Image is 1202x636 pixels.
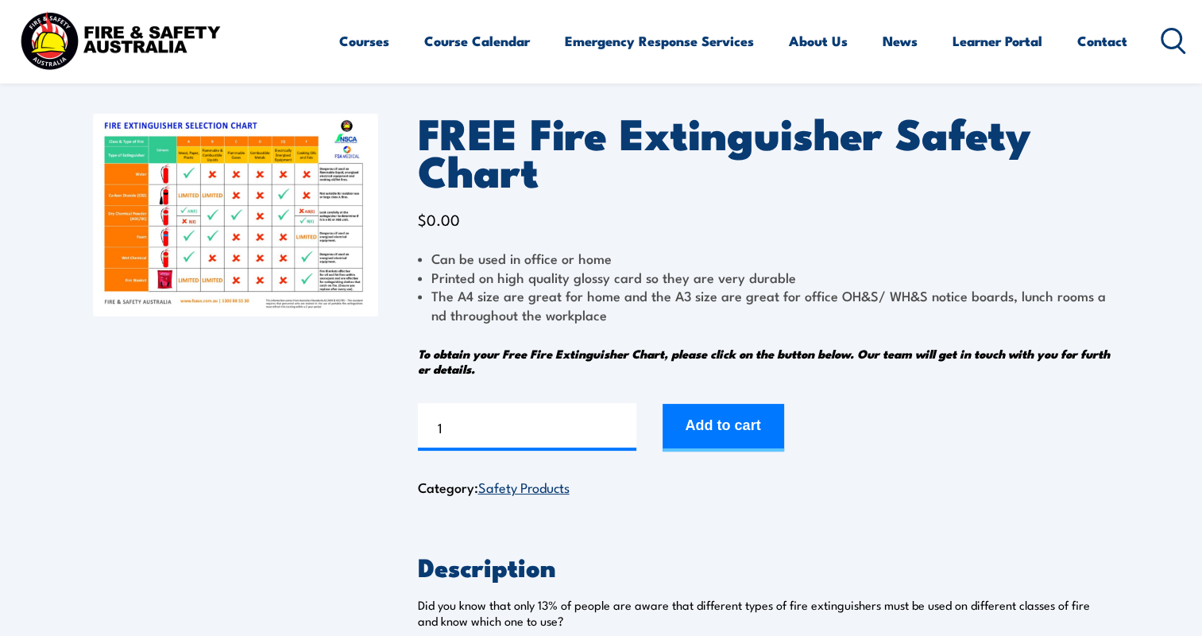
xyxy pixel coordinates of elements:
a: Emergency Response Services [565,20,754,62]
img: FREE Fire Extinguisher Safety Chart [93,114,378,316]
p: Did you know that only 13% of people are aware that different types of fire extinguishers must be... [418,597,1110,629]
a: Learner Portal [953,20,1042,62]
a: Course Calendar [424,20,530,62]
li: Can be used in office or home [418,249,1110,267]
a: Courses [339,20,389,62]
h2: Description [418,555,1110,577]
span: Category: [418,477,570,497]
li: The A4 size are great for home and the A3 size are great for office OH&S/ WH&S notice boards, lun... [418,286,1110,324]
em: To obtain your Free Fire Extinguisher Chart, please click on the button below. Our team will get ... [418,344,1110,378]
a: About Us [789,20,848,62]
input: Product quantity [418,403,636,451]
li: Printed on high quality glossy card so they are very durable [418,268,1110,286]
a: Contact [1077,20,1127,62]
a: Safety Products [478,477,570,496]
span: $ [418,208,427,230]
bdi: 0.00 [418,208,460,230]
h1: FREE Fire Extinguisher Safety Chart [418,114,1110,188]
button: Add to cart [663,404,784,452]
a: News [883,20,918,62]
